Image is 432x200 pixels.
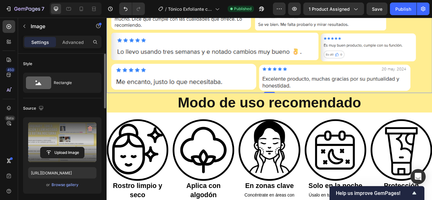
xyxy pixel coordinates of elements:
[168,6,213,12] span: Tónico Exfoliante con [MEDICAL_DATA] the ordinary
[28,167,96,179] input: https://example.com/image.jpg
[410,169,426,184] div: Open Intercom Messenger
[234,6,251,12] span: Published
[395,6,411,12] div: Publish
[303,3,364,15] button: 1 product assigned
[3,3,47,15] button: 7
[308,118,380,190] img: Diseno_sin_titulo_-_2025-09-23T030118.457.png
[31,22,84,30] p: Image
[52,182,78,188] div: Browse gallery
[5,116,15,121] div: Beta
[231,118,303,190] img: Diseno_sin_titulo_-_2025-09-23T025602.413.png
[336,189,418,197] button: Show survey - Help us improve GemPages!
[107,18,432,200] iframe: Design area
[41,5,44,13] p: 7
[309,6,350,12] span: 1 product assigned
[390,3,417,15] button: Publish
[119,3,145,15] div: Undo/Redo
[77,118,149,190] img: Diseno_sin_titulo_-_2025-09-23T024538.179.png
[367,3,387,15] button: Save
[46,181,50,189] span: or
[336,190,410,196] span: Help us improve GemPages!
[154,118,225,190] img: Diseno_sin_titulo_-_2025-09-23T025402.669.png
[62,39,84,45] p: Advanced
[40,147,84,158] button: Upload Image
[6,67,15,72] div: 450
[165,6,167,12] span: /
[372,6,382,12] span: Save
[23,104,45,113] div: Source
[23,61,32,67] div: Style
[54,76,92,90] div: Rectangle
[51,182,79,188] button: Browse gallery
[31,39,49,45] p: Settings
